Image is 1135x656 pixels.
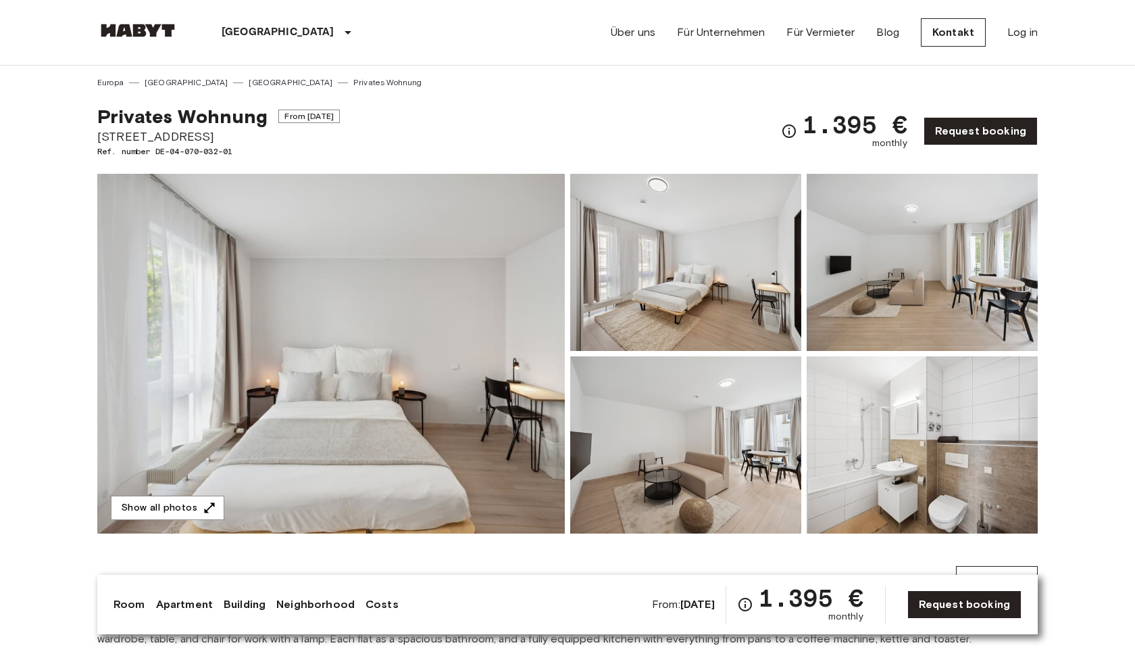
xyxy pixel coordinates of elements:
a: Costs [365,596,399,613]
img: Picture of unit DE-04-070-032-01 [570,174,801,351]
img: Picture of unit DE-04-070-032-01 [570,356,801,534]
a: Neighborhood [276,596,355,613]
p: [GEOGRAPHIC_DATA] [222,24,334,41]
span: From [DATE] [278,110,340,123]
span: monthly [872,137,907,150]
button: Show all photos [111,496,224,521]
img: Habyt [97,24,178,37]
svg: Check cost overview for full price breakdown. Please note that discounts apply to new joiners onl... [737,596,753,613]
a: Log in [1007,24,1038,41]
img: Picture of unit DE-04-070-032-01 [807,356,1038,534]
span: Privates Wohnung [97,105,268,128]
button: See 3D map [956,566,1038,595]
span: From: [652,597,715,612]
span: monthly [828,610,863,624]
a: Europa [97,76,124,89]
span: 1.395 € [759,586,863,610]
a: Building [224,596,266,613]
svg: Check cost overview for full price breakdown. Please note that discounts apply to new joiners onl... [781,123,797,139]
a: Kontakt [921,18,986,47]
img: Picture of unit DE-04-070-032-01 [807,174,1038,351]
img: Marketing picture of unit DE-04-070-032-01 [97,174,565,534]
a: Room [113,596,145,613]
a: Für Unternehmen [677,24,765,41]
a: Für Vermieter [786,24,855,41]
a: Blog [876,24,899,41]
b: [DATE] [680,598,715,611]
span: Ref. number DE-04-070-032-01 [97,145,340,158]
a: Über uns [611,24,655,41]
a: Apartment [156,596,213,613]
a: [GEOGRAPHIC_DATA] [145,76,228,89]
a: [GEOGRAPHIC_DATA] [249,76,332,89]
a: Privates Wohnung [353,76,422,89]
a: Request booking [907,590,1022,619]
a: Request booking [924,117,1038,145]
span: [STREET_ADDRESS] [97,128,340,145]
span: 1.395 € [803,112,907,137]
span: About the apartment [97,570,264,590]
